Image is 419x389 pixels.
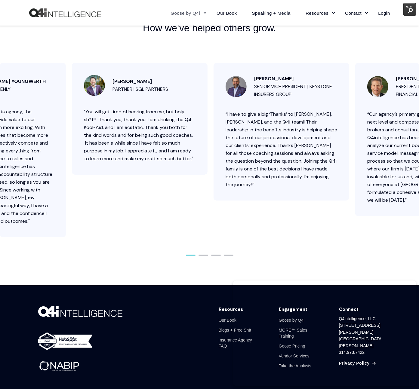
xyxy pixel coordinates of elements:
[186,255,196,256] span: Go to slide 1
[224,255,233,256] span: Go to slide 4
[29,8,101,17] a: Back to Home
[29,20,390,36] h3: How we’ve helped others grow.
[84,108,196,163] p: "You will get tired of hearing from me, but holy sh*t!!! Thank you, thank you. I am drinking the ...
[367,76,388,97] img: Steve Heger
[219,306,243,312] div: Resources
[199,255,208,256] span: Go to slide 2
[72,63,208,175] div: 1 / 4
[219,335,261,351] a: Insurance Agency FAQ
[84,75,105,96] img: 1697683626449
[254,75,337,83] span: [PERSON_NAME]
[226,76,247,97] img: 1665591176085
[29,8,101,17] img: Q4intelligence, LLC logo
[219,315,236,325] a: Our Book
[403,3,416,16] img: HubSpot Tools Menu Toggle
[233,280,416,386] iframe: Popup CTA
[254,83,332,97] span: Senior Vice President | Keystone Insurers Group
[214,63,349,201] div: 2 / 4
[112,86,168,92] span: Partner | SGL Partners
[38,306,122,317] img: 01202-Q4i-Brand-Design-WH-Apr-10-2023-10-13-58-1515-AM
[219,315,261,351] div: Navigation Menu
[226,110,337,188] p: “I have to give a big ‘Thanks’ to [PERSON_NAME], [PERSON_NAME], and the Q4i team!! Their leadersh...
[211,255,221,256] span: Go to slide 3
[219,325,251,335] a: Blogs + Free Sh!t
[38,360,80,373] img: NABIP_Logos_Logo 1_White-1
[112,78,168,85] span: [PERSON_NAME]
